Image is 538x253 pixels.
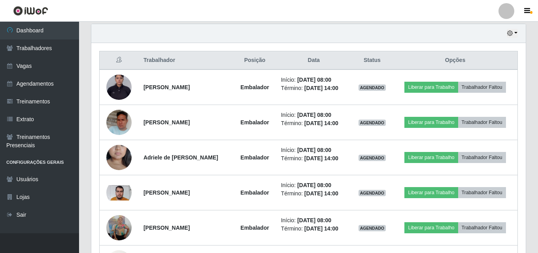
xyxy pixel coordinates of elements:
time: [DATE] 08:00 [297,147,331,153]
img: CoreUI Logo [13,6,48,16]
strong: Embalador [240,154,269,161]
span: AGENDADO [359,120,386,126]
span: AGENDADO [359,84,386,91]
button: Trabalhador Faltou [458,187,506,198]
button: Liberar para Trabalho [404,117,458,128]
th: Posição [233,51,276,70]
img: 1709678182246.jpeg [106,100,132,145]
button: Liberar para Trabalho [404,222,458,233]
strong: Embalador [240,84,269,90]
strong: Adriele de [PERSON_NAME] [143,154,218,161]
li: Término: [281,154,347,163]
span: AGENDADO [359,225,386,231]
time: [DATE] 14:00 [304,85,338,91]
button: Trabalhador Faltou [458,152,506,163]
time: [DATE] 08:00 [297,182,331,188]
strong: [PERSON_NAME] [143,84,190,90]
th: Data [276,51,351,70]
strong: [PERSON_NAME] [143,225,190,231]
strong: Embalador [240,189,269,196]
th: Status [351,51,393,70]
li: Início: [281,76,347,84]
button: Trabalhador Faltou [458,117,506,128]
li: Término: [281,84,347,92]
img: 1755306800551.jpeg [106,65,132,110]
button: Liberar para Trabalho [404,187,458,198]
th: Trabalhador [139,51,233,70]
img: 1734548593883.jpeg [106,129,132,186]
time: [DATE] 14:00 [304,155,338,161]
li: Início: [281,181,347,189]
li: Início: [281,146,347,154]
li: Término: [281,119,347,127]
li: Início: [281,216,347,225]
li: Término: [281,225,347,233]
li: Término: [281,189,347,198]
span: AGENDADO [359,155,386,161]
img: 1744807686842.jpeg [106,185,132,201]
button: Trabalhador Faltou [458,82,506,93]
time: [DATE] 14:00 [304,225,338,232]
time: [DATE] 14:00 [304,120,338,126]
time: [DATE] 14:00 [304,190,338,197]
time: [DATE] 08:00 [297,77,331,83]
img: 1747678761678.jpeg [106,215,132,240]
th: Opções [393,51,517,70]
time: [DATE] 08:00 [297,217,331,223]
li: Início: [281,111,347,119]
button: Liberar para Trabalho [404,82,458,93]
button: Trabalhador Faltou [458,222,506,233]
strong: [PERSON_NAME] [143,189,190,196]
strong: Embalador [240,225,269,231]
button: Liberar para Trabalho [404,152,458,163]
time: [DATE] 08:00 [297,112,331,118]
strong: Embalador [240,119,269,126]
span: AGENDADO [359,190,386,196]
strong: [PERSON_NAME] [143,119,190,126]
